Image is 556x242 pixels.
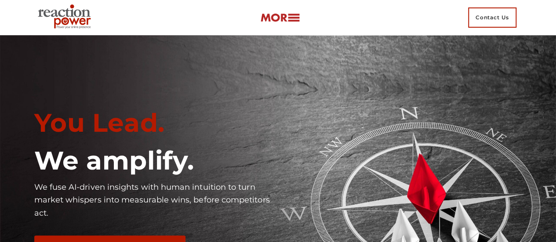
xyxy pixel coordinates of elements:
img: more-btn.png [260,13,300,23]
span: You Lead. [34,107,165,138]
span: Contact Us [468,7,516,28]
img: Executive Branding | Personal Branding Agency [34,2,98,33]
p: We fuse AI-driven insights with human intuition to turn market whispers into measurable wins, bef... [34,181,272,220]
h1: We amplify. [34,145,272,177]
